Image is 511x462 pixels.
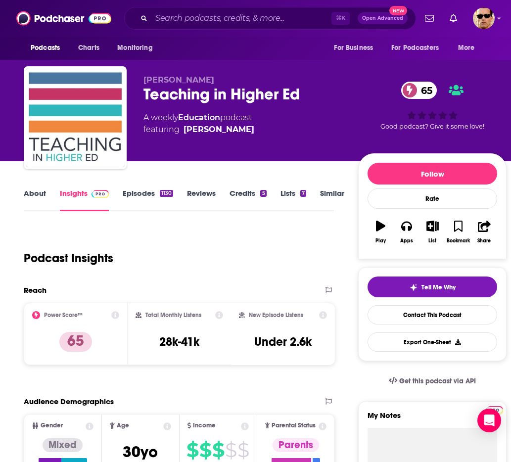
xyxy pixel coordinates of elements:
[24,251,113,266] h1: Podcast Insights
[358,12,408,24] button: Open AdvancedNew
[16,9,111,28] img: Podchaser - Follow, Share and Rate Podcasts
[178,113,220,122] a: Education
[186,442,198,458] span: $
[117,422,129,429] span: Age
[254,334,312,349] h3: Under 2.6k
[451,39,487,57] button: open menu
[145,312,201,319] h2: Total Monthly Listens
[44,312,83,319] h2: Power Score™
[212,442,224,458] span: $
[394,214,419,250] button: Apps
[187,188,216,211] a: Reviews
[473,7,495,29] img: User Profile
[124,7,416,30] div: Search podcasts, credits, & more...
[78,41,99,55] span: Charts
[160,190,173,197] div: 1130
[43,438,83,452] div: Mixed
[391,41,439,55] span: For Podcasters
[358,75,507,137] div: 65Good podcast? Give it some love!
[123,442,158,462] span: 30 yo
[368,214,393,250] button: Play
[327,39,385,57] button: open menu
[368,277,497,297] button: tell me why sparkleTell Me Why
[72,39,105,57] a: Charts
[410,283,418,291] img: tell me why sparkle
[184,124,254,136] a: Bonni Stachowiak
[445,214,471,250] button: Bookmark
[421,283,456,291] span: Tell Me Why
[24,285,46,295] h2: Reach
[280,188,306,211] a: Lists7
[421,10,438,27] a: Show notifications dropdown
[368,332,497,352] button: Export One-Sheet
[486,406,503,414] img: Podchaser Pro
[375,238,386,244] div: Play
[230,188,266,211] a: Credits5
[225,442,236,458] span: $
[249,312,303,319] h2: New Episode Listens
[428,238,436,244] div: List
[368,188,497,209] div: Rate
[399,377,476,385] span: Get this podcast via API
[193,422,216,429] span: Income
[260,190,266,197] div: 5
[486,405,503,414] a: Pro website
[458,41,475,55] span: More
[368,411,497,428] label: My Notes
[368,305,497,324] a: Contact This Podcast
[447,238,470,244] div: Bookmark
[389,6,407,15] span: New
[400,238,413,244] div: Apps
[477,238,491,244] div: Share
[411,82,437,99] span: 65
[362,16,403,21] span: Open Advanced
[419,214,445,250] button: List
[117,41,152,55] span: Monitoring
[334,41,373,55] span: For Business
[477,409,501,432] div: Open Intercom Messenger
[471,214,497,250] button: Share
[24,39,73,57] button: open menu
[24,188,46,211] a: About
[41,422,63,429] span: Gender
[446,10,461,27] a: Show notifications dropdown
[237,442,249,458] span: $
[473,7,495,29] button: Show profile menu
[92,190,109,198] img: Podchaser Pro
[272,422,316,429] span: Parental Status
[31,41,60,55] span: Podcasts
[159,334,199,349] h3: 28k-41k
[24,397,114,406] h2: Audience Demographics
[380,123,484,130] span: Good podcast? Give it some love!
[151,10,331,26] input: Search podcasts, credits, & more...
[273,438,319,452] div: Parents
[123,188,173,211] a: Episodes1130
[199,442,211,458] span: $
[473,7,495,29] span: Logged in as karldevries
[331,12,350,25] span: ⌘ K
[385,39,453,57] button: open menu
[59,332,92,352] p: 65
[143,75,214,85] span: [PERSON_NAME]
[381,369,484,393] a: Get this podcast via API
[320,188,344,211] a: Similar
[401,82,437,99] a: 65
[143,112,254,136] div: A weekly podcast
[143,124,254,136] span: featuring
[300,190,306,197] div: 7
[60,188,109,211] a: InsightsPodchaser Pro
[110,39,165,57] button: open menu
[368,163,497,185] button: Follow
[26,68,125,167] img: Teaching in Higher Ed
